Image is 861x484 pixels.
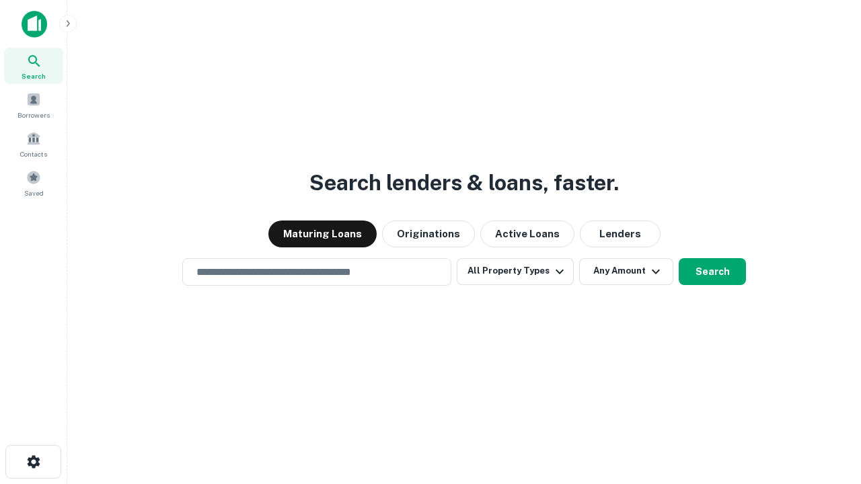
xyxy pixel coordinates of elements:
[457,258,574,285] button: All Property Types
[309,167,619,199] h3: Search lenders & loans, faster.
[480,220,574,247] button: Active Loans
[22,11,47,38] img: capitalize-icon.png
[579,258,673,285] button: Any Amount
[268,220,377,247] button: Maturing Loans
[580,220,661,247] button: Lenders
[24,188,44,198] span: Saved
[22,71,46,81] span: Search
[20,149,47,159] span: Contacts
[17,110,50,120] span: Borrowers
[4,165,63,201] a: Saved
[4,126,63,162] a: Contacts
[4,48,63,84] a: Search
[4,87,63,123] a: Borrowers
[382,220,475,247] button: Originations
[679,258,746,285] button: Search
[794,333,861,398] iframe: Chat Widget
